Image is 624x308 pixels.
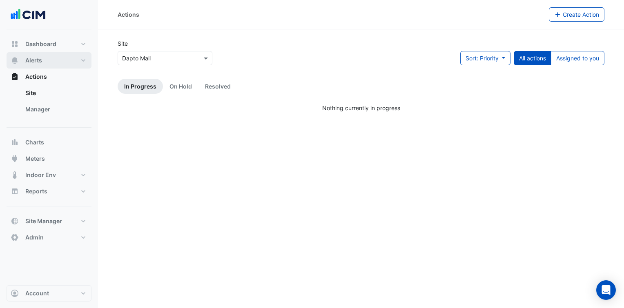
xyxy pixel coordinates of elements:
a: On Hold [163,79,198,94]
app-icon: Admin [11,233,19,242]
span: Meters [25,155,45,163]
app-icon: Dashboard [11,40,19,48]
span: Reports [25,187,47,195]
app-icon: Actions [11,73,19,81]
span: Dashboard [25,40,56,48]
button: Meters [7,151,91,167]
span: Create Action [563,11,599,18]
div: Nothing currently in progress [118,104,604,112]
app-icon: Meters [11,155,19,163]
button: All actions [514,51,551,65]
label: Site [118,39,128,48]
button: Create Action [549,7,605,22]
button: Site Manager [7,213,91,229]
button: Actions [7,69,91,85]
img: Company Logo [10,7,47,23]
button: Admin [7,229,91,246]
button: Assigned to you [551,51,604,65]
app-icon: Charts [11,138,19,146]
a: Resolved [198,79,237,94]
button: Alerts [7,52,91,69]
button: Reports [7,183,91,199]
button: Sort: Priority [460,51,510,65]
div: Open Intercom Messenger [596,280,616,300]
span: Admin [25,233,44,242]
button: Charts [7,134,91,151]
span: Actions [25,73,47,81]
span: Sort: Priority [466,55,499,62]
span: Site Manager [25,217,62,225]
span: Charts [25,138,44,146]
app-icon: Reports [11,187,19,195]
a: Manager [19,101,91,117]
app-icon: Indoor Env [11,171,19,179]
div: Actions [7,85,91,121]
div: Actions [118,10,139,19]
button: Indoor Env [7,167,91,183]
button: Account [7,285,91,301]
a: In Progress [118,79,163,94]
app-icon: Alerts [11,56,19,64]
button: Dashboard [7,36,91,52]
span: Indoor Env [25,171,56,179]
span: Alerts [25,56,42,64]
span: Account [25,289,49,297]
app-icon: Site Manager [11,217,19,225]
a: Site [19,85,91,101]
